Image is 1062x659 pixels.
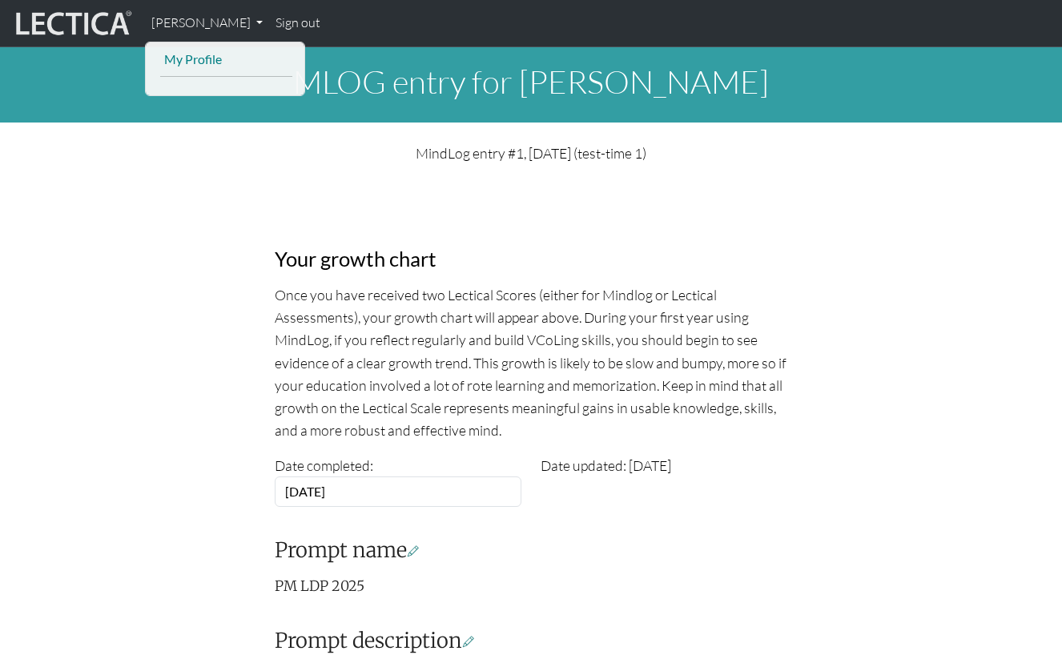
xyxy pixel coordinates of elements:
h3: Prompt name [275,538,788,563]
p: Once you have received two Lectical Scores (either for Mindlog or Lectical Assessments), your gro... [275,283,788,441]
label: Date completed: [275,454,373,476]
h3: Prompt description [275,629,788,653]
a: Sign out [269,6,327,40]
ul: [PERSON_NAME] [160,49,292,78]
img: lecticalive [12,8,132,38]
p: PM LDP 2025 [275,575,788,597]
h3: Your growth chart [275,247,788,271]
div: Date updated: [DATE] [531,454,798,507]
a: My Profile [160,49,292,70]
a: [PERSON_NAME] [145,6,269,40]
p: MindLog entry #1, [DATE] (test-time 1) [275,142,788,164]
